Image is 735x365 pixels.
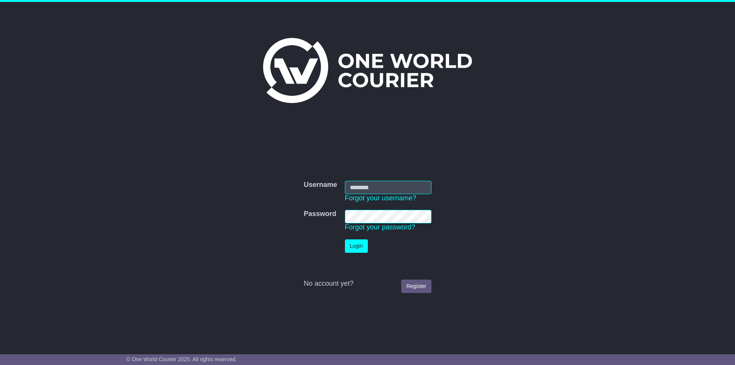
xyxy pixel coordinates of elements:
a: Forgot your username? [345,194,416,202]
a: Forgot your password? [345,223,415,231]
a: Register [401,280,431,293]
div: No account yet? [304,280,431,288]
span: © One World Courier 2025. All rights reserved. [126,356,237,362]
label: Password [304,210,336,218]
img: One World [263,38,472,103]
label: Username [304,181,337,189]
button: Login [345,239,368,253]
